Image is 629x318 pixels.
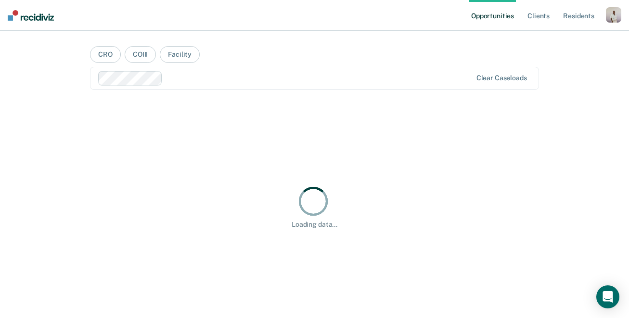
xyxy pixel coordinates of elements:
[90,46,121,63] button: CRO
[292,220,337,229] div: Loading data...
[160,46,200,63] button: Facility
[476,74,527,82] div: Clear caseloads
[8,10,54,21] img: Recidiviz
[125,46,156,63] button: COIII
[596,285,619,308] div: Open Intercom Messenger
